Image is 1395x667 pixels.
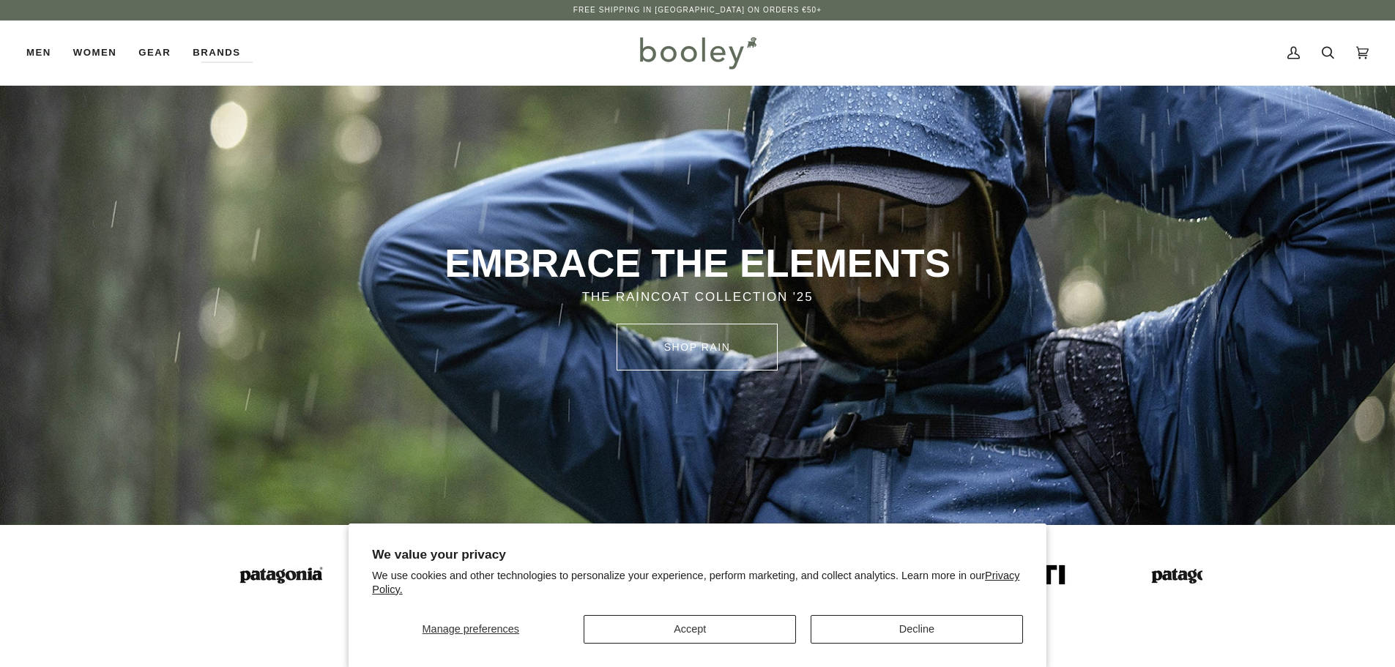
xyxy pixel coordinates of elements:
[138,45,171,60] span: Gear
[127,21,182,85] a: Gear
[277,239,1118,288] p: EMBRACE THE ELEMENTS
[372,570,1019,595] a: Privacy Policy.
[633,31,762,74] img: Booley
[62,21,127,85] a: Women
[277,288,1118,307] p: THE RAINCOAT COLLECTION '25
[372,615,569,644] button: Manage preferences
[73,45,116,60] span: Women
[617,324,778,370] a: SHOP rain
[573,4,822,16] p: Free Shipping in [GEOGRAPHIC_DATA] on Orders €50+
[193,45,240,60] span: Brands
[26,45,51,60] span: Men
[584,615,796,644] button: Accept
[423,623,519,635] span: Manage preferences
[372,569,1023,597] p: We use cookies and other technologies to personalize your experience, perform marketing, and coll...
[26,21,62,85] a: Men
[811,615,1023,644] button: Decline
[372,547,1023,562] h2: We value your privacy
[182,21,251,85] a: Brands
